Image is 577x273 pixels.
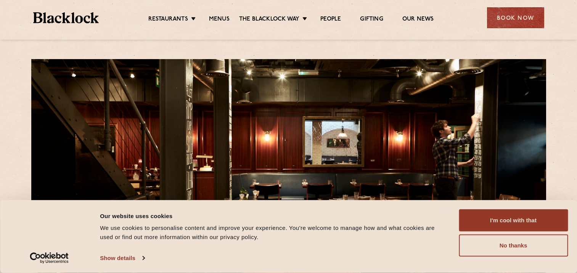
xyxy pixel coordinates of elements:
[360,16,383,24] a: Gifting
[100,211,442,220] div: Our website uses cookies
[16,252,83,264] a: Usercentrics Cookiebot - opens in a new window
[148,16,188,24] a: Restaurants
[459,234,568,257] button: No thanks
[209,16,230,24] a: Menus
[33,12,99,23] img: BL_Textured_Logo-footer-cropped.svg
[100,223,442,242] div: We use cookies to personalise content and improve your experience. You're welcome to manage how a...
[239,16,299,24] a: The Blacklock Way
[320,16,341,24] a: People
[459,209,568,231] button: I'm cool with that
[402,16,434,24] a: Our News
[100,252,144,264] a: Show details
[487,7,544,28] div: Book Now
